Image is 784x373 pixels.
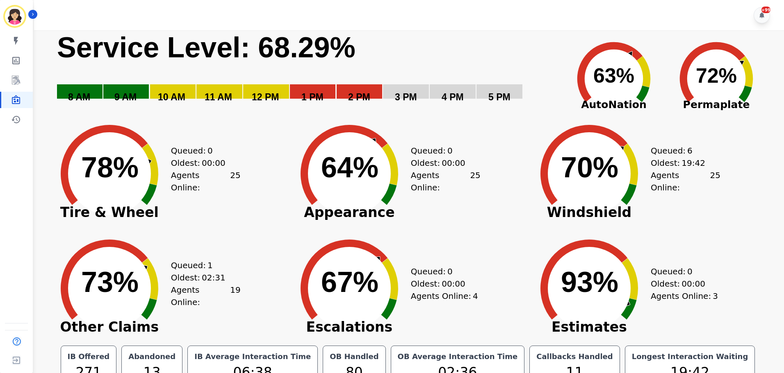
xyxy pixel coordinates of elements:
[171,259,232,271] div: Queued:
[158,92,185,102] text: 10 AM
[528,208,651,217] span: Windshield
[665,97,768,113] span: Permaplate
[48,208,171,217] span: Tire & Wheel
[687,265,693,278] span: 0
[114,92,137,102] text: 9 AM
[442,278,465,290] span: 00:00
[561,266,618,298] text: 93%
[230,169,240,194] span: 25
[207,259,213,271] span: 1
[301,92,324,102] text: 1 PM
[81,266,139,298] text: 73%
[411,145,472,157] div: Queued:
[651,290,720,302] div: Agents Online:
[56,30,561,114] svg: Service Level: 0%
[171,169,241,194] div: Agents Online:
[761,7,770,13] div: +99
[447,265,453,278] span: 0
[395,92,417,102] text: 3 PM
[66,351,112,362] div: IB Offered
[535,351,615,362] div: Callbacks Handled
[68,92,90,102] text: 8 AM
[470,169,480,194] span: 25
[681,157,705,169] span: 19:42
[202,271,226,284] span: 02:31
[328,351,380,362] div: OB Handled
[127,351,177,362] div: Abandoned
[193,351,312,362] div: IB Average Interaction Time
[396,351,520,362] div: OB Average Interaction Time
[651,278,712,290] div: Oldest:
[321,266,378,298] text: 67%
[651,265,712,278] div: Queued:
[528,323,651,331] span: Estimates
[713,290,718,302] span: 3
[687,145,693,157] span: 6
[288,208,411,217] span: Appearance
[681,278,705,290] span: 00:00
[563,97,665,113] span: AutoNation
[411,265,472,278] div: Queued:
[411,278,472,290] div: Oldest:
[252,92,279,102] text: 12 PM
[5,7,25,26] img: Bordered avatar
[171,284,241,308] div: Agents Online:
[348,92,370,102] text: 2 PM
[202,157,226,169] span: 00:00
[288,323,411,331] span: Escalations
[207,145,213,157] span: 0
[593,64,634,87] text: 63%
[48,323,171,331] span: Other Claims
[651,169,720,194] div: Agents Online:
[651,145,712,157] div: Queued:
[447,145,453,157] span: 0
[57,32,356,63] text: Service Level: 68.29%
[561,151,618,183] text: 70%
[651,157,712,169] div: Oldest:
[205,92,232,102] text: 11 AM
[411,169,481,194] div: Agents Online:
[81,151,139,183] text: 78%
[321,151,378,183] text: 64%
[411,157,472,169] div: Oldest:
[630,351,750,362] div: Longest Interaction Waiting
[488,92,511,102] text: 5 PM
[442,92,464,102] text: 4 PM
[710,169,720,194] span: 25
[171,157,232,169] div: Oldest:
[171,145,232,157] div: Queued:
[411,290,481,302] div: Agents Online:
[171,271,232,284] div: Oldest:
[230,284,240,308] span: 19
[473,290,478,302] span: 4
[442,157,465,169] span: 00:00
[696,64,737,87] text: 72%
